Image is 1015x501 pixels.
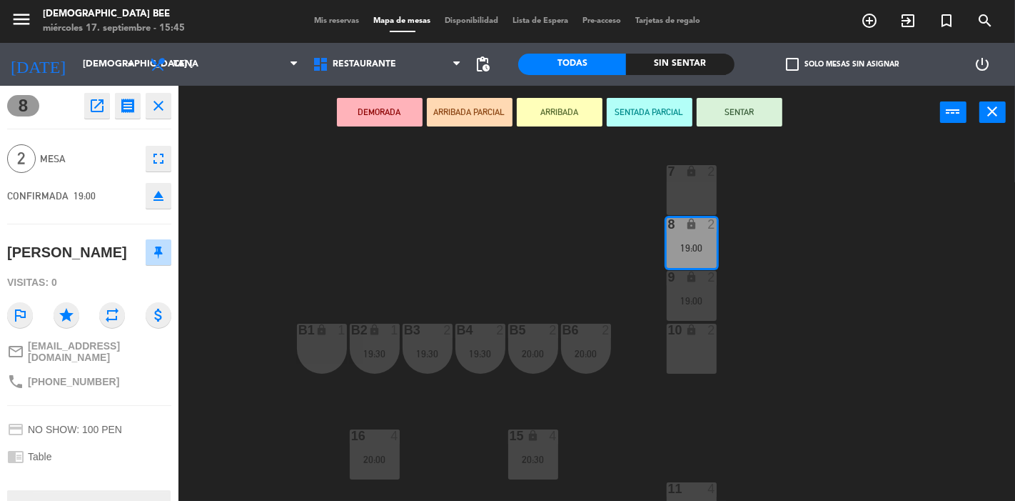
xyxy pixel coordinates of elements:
label: Solo mesas sin asignar [786,58,899,71]
button: menu [11,9,32,35]
div: 19:00 [667,296,717,306]
span: Disponibilidad [438,17,506,25]
div: B2 [351,324,352,337]
div: 7 [668,165,669,178]
span: Tarjetas de regalo [629,17,708,25]
i: chrome_reader_mode [7,448,24,465]
i: search [976,12,994,29]
i: power_input [945,103,962,120]
button: SENTADA PARCIAL [607,98,692,127]
button: SENTAR [697,98,782,127]
div: B5 [510,324,510,337]
i: phone [7,373,24,390]
i: power_settings_new [974,56,991,73]
div: 2 [602,324,610,337]
i: close [150,97,167,114]
div: 19:30 [455,349,505,359]
i: menu [11,9,32,30]
div: 1 [338,324,346,337]
button: eject [146,183,171,209]
div: 16 [351,430,352,442]
div: 11 [668,482,669,495]
span: Pre-acceso [576,17,629,25]
div: [DEMOGRAPHIC_DATA] Bee [43,7,185,21]
span: NO SHOW: 100 PEN [28,424,122,435]
div: Todas [518,54,626,75]
span: Lista de Espera [506,17,576,25]
i: star [54,302,79,328]
div: 4 [549,430,557,442]
div: 8 [668,218,669,231]
button: close [146,93,171,119]
div: 20:30 [508,455,558,465]
i: lock [315,324,328,336]
button: open_in_new [84,93,110,119]
i: outlined_flag [7,302,33,328]
button: receipt [115,93,141,119]
span: Cena [173,59,198,69]
i: open_in_new [89,97,106,114]
span: check_box_outline_blank [786,58,799,71]
i: eject [150,187,167,204]
i: lock [368,324,380,336]
i: turned_in_not [938,12,955,29]
div: Visitas: 0 [7,270,171,295]
div: 20:00 [508,349,558,359]
div: 4 [390,430,399,442]
i: exit_to_app [899,12,916,29]
span: pending_actions [474,56,491,73]
div: 4 [707,482,716,495]
span: [PHONE_NUMBER] [28,376,119,387]
div: 2 [443,324,452,337]
span: 8 [7,95,39,116]
span: Mapa de mesas [367,17,438,25]
i: mail_outline [7,343,24,360]
button: power_input [940,101,966,123]
div: 9 [668,271,669,284]
div: 1 [390,324,399,337]
button: fullscreen [146,146,171,172]
div: 2 [707,324,716,337]
button: close [979,101,1006,123]
i: add_circle_outline [861,12,878,29]
i: lock [685,165,697,177]
div: 2 [707,271,716,284]
i: repeat [99,302,125,328]
div: 19:30 [403,349,453,359]
i: arrow_drop_down [122,56,139,73]
i: fullscreen [150,150,167,167]
span: CONFIRMADA [7,190,69,202]
div: miércoles 17. septiembre - 15:45 [43,21,185,36]
div: 15 [510,430,510,442]
i: credit_card [7,421,24,438]
button: DEMORADA [337,98,423,127]
div: 2 [707,218,716,231]
div: [PERSON_NAME] [7,241,127,264]
div: 2 [496,324,505,337]
div: Sin sentar [626,54,734,75]
div: B3 [404,324,405,337]
div: 10 [668,324,669,337]
div: 2 [549,324,557,337]
a: mail_outline[EMAIL_ADDRESS][DOMAIN_NAME] [7,340,171,363]
button: ARRIBADA [517,98,602,127]
div: 19:30 [350,349,400,359]
i: lock [685,271,697,283]
i: lock [527,430,539,442]
span: 19:00 [74,190,96,202]
div: 19:00 [667,243,717,253]
i: lock [685,324,697,336]
div: B1 [298,324,299,337]
span: [EMAIL_ADDRESS][DOMAIN_NAME] [28,340,171,363]
span: Mis reservas [308,17,367,25]
i: attach_money [146,302,171,328]
button: ARRIBADA PARCIAL [427,98,512,127]
div: B4 [457,324,458,337]
span: Table [28,451,51,462]
span: Mesa [40,151,138,167]
i: close [984,103,1001,120]
div: 20:00 [561,349,611,359]
i: receipt [119,97,136,114]
span: 2 [7,144,36,173]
